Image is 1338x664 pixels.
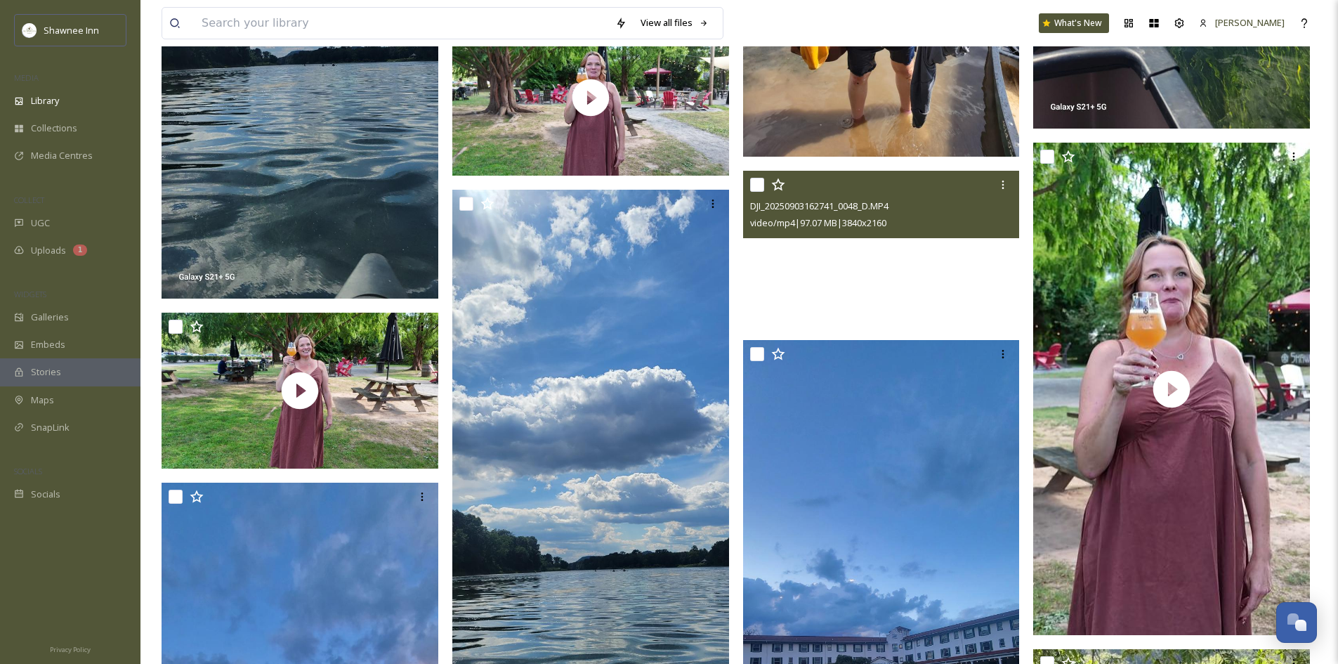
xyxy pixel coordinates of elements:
[31,365,61,379] span: Stories
[14,72,39,83] span: MEDIA
[31,488,60,501] span: Socials
[31,149,93,162] span: Media Centres
[31,393,54,407] span: Maps
[31,216,50,230] span: UGC
[452,20,729,176] img: thumbnail
[22,23,37,37] img: shawnee-300x300.jpg
[1276,602,1317,643] button: Open Chat
[31,311,69,324] span: Galleries
[1039,13,1109,33] a: What's New
[162,313,438,469] img: thumbnail
[50,640,91,657] a: Privacy Policy
[195,8,608,39] input: Search your library
[14,195,44,205] span: COLLECT
[50,645,91,654] span: Privacy Policy
[44,24,99,37] span: Shawnee Inn
[14,289,46,299] span: WIDGETS
[1215,16,1285,29] span: [PERSON_NAME]
[31,421,70,434] span: SnapLink
[1033,143,1310,634] img: thumbnail
[1192,9,1292,37] a: [PERSON_NAME]
[634,9,716,37] a: View all files
[31,122,77,135] span: Collections
[31,94,59,108] span: Library
[750,200,888,212] span: DJI_20250903162741_0048_D.MP4
[14,466,42,476] span: SOCIALS
[31,244,66,257] span: Uploads
[743,171,1020,327] video: DJI_20250903162741_0048_D.MP4
[73,245,87,256] div: 1
[750,216,886,229] span: video/mp4 | 97.07 MB | 3840 x 2160
[31,338,65,351] span: Embeds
